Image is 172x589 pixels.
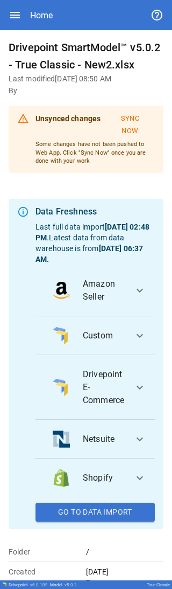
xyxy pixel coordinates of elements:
[83,329,125,342] span: Custom
[83,472,125,484] span: Shopify
[2,582,6,586] img: Drivepoint
[133,329,146,342] span: expand_more
[86,577,163,588] p: By
[35,459,155,497] button: data_logoShopify
[133,472,146,484] span: expand_more
[30,583,48,587] span: v 6.0.109
[53,282,70,299] img: data_logo
[64,583,77,587] span: v 5.0.2
[50,583,77,587] div: Model
[86,546,163,557] p: /
[83,278,125,303] span: Amazon Seller
[147,583,170,587] div: True Classic
[35,205,155,218] div: Data Freshness
[9,39,163,73] h6: Drivepoint SmartModel™ v5.0.2 - True Classic - New2.xlsx
[53,327,68,344] img: data_logo
[105,110,155,140] button: Sync Now
[9,85,163,97] h6: By
[35,355,155,420] button: data_logoDrivepoint E-Commerce
[9,583,48,587] div: Drivepoint
[83,368,125,407] span: Drivepoint E-Commerce
[53,469,70,487] img: data_logo
[133,284,146,297] span: expand_more
[83,433,125,446] span: Netsuite
[35,221,155,265] p: Last full data import . Latest data from data warehouse is from
[35,503,155,522] button: Go To Data Import
[35,265,155,316] button: data_logoAmazon Seller
[9,73,163,85] h6: Last modified [DATE] 08:50 AM
[53,431,70,448] img: data_logo
[133,381,146,394] span: expand_more
[133,433,146,446] span: expand_more
[35,316,155,355] button: data_logoCustom
[9,546,86,557] p: Folder
[53,379,68,396] img: data_logo
[9,566,86,577] p: Created
[35,140,155,165] p: Some changes have not been pushed to Web App. Click "Sync Now" once you are done with your work
[86,566,163,577] p: [DATE]
[35,420,155,459] button: data_logoNetsuite
[30,10,53,20] div: Home
[35,244,143,264] b: [DATE] 06:37 AM .
[35,114,101,123] b: Unsynced changes
[35,223,149,242] b: [DATE] 02:48 PM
